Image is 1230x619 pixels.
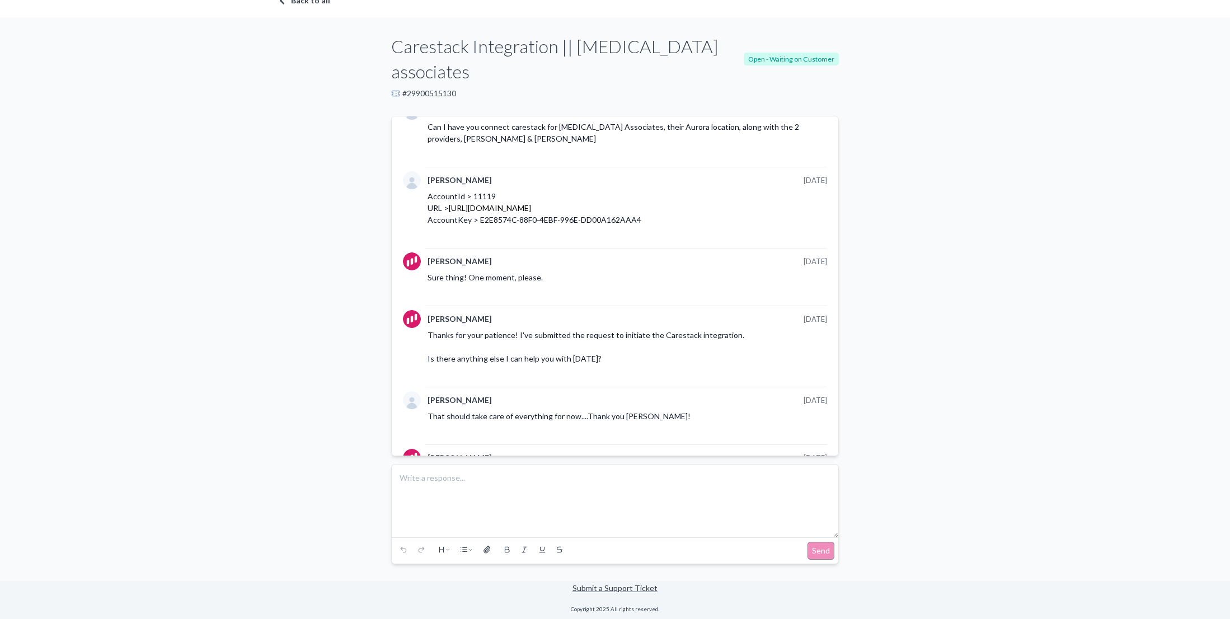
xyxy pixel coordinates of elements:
[804,256,827,266] time: [DATE]
[428,190,827,226] div: AccountId > 11119 URL > AccountKey > E2E8574C-88F0-4EBF-996E-DD00A162AAA4
[428,410,827,422] div: That should take care of everything for now....Thank you [PERSON_NAME]!
[428,121,827,144] div: Can I have you connect carestack for [MEDICAL_DATA] Associates, their Aurora location, along with...
[428,452,492,463] span: [PERSON_NAME]
[428,395,492,406] span: [PERSON_NAME]
[804,314,827,324] time: [DATE]
[744,53,839,65] span: Open - Waiting on Customer
[403,252,421,270] div: Megan
[428,256,492,267] span: [PERSON_NAME]
[804,395,827,405] time: [DATE]
[403,449,421,467] div: Megan
[804,453,827,463] time: [DATE]
[403,171,421,189] div: Eric
[391,34,744,85] h1: Carestack Integration || [MEDICAL_DATA] associates
[449,203,531,213] a: [URL][DOMAIN_NAME]
[428,329,827,341] p: Thanks for your patience! I've submitted the request to initiate the Carestack integration.
[428,175,492,186] span: [PERSON_NAME]
[428,313,492,325] span: [PERSON_NAME]
[403,391,421,409] div: Eric
[572,583,658,593] a: Submit a Support Ticket
[403,310,421,328] div: Megan
[391,88,839,99] div: # 29900515130
[428,271,827,283] p: Sure thing! One moment, please.
[428,353,827,364] p: Is there anything else I can help you with [DATE]?
[804,175,827,185] time: [DATE]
